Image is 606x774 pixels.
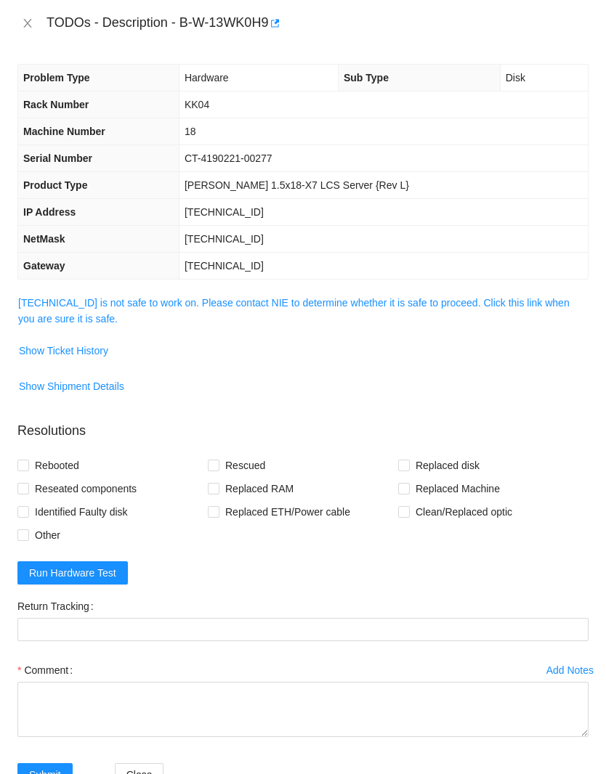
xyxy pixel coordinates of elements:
span: Other [29,524,66,547]
input: Return Tracking [17,618,589,641]
div: TODOs - Description - B-W-13WK0H9 [47,12,589,35]
span: Show Shipment Details [19,378,124,394]
span: [TECHNICAL_ID] [185,233,264,245]
span: Rebooted [29,454,85,477]
span: Replaced ETH/Power cable [219,500,356,524]
button: Close [17,17,38,30]
span: [PERSON_NAME] 1.5x18-X7 LCS Server {Rev L} [185,179,409,191]
p: Resolutions [17,410,589,441]
span: close [22,17,33,29]
button: Run Hardware Test [17,561,128,584]
span: 18 [185,126,196,137]
span: Replaced RAM [219,477,299,500]
label: Comment [17,659,78,682]
button: Show Ticket History [18,339,109,362]
span: Replaced disk [410,454,485,477]
span: Show Ticket History [19,343,108,359]
label: Return Tracking [17,595,100,618]
div: Add Notes [546,665,594,675]
span: Reseated components [29,477,142,500]
span: Machine Number [23,126,105,137]
textarea: Comment [17,682,589,737]
span: KK04 [185,99,209,110]
span: NetMask [23,233,65,245]
span: [TECHNICAL_ID] [185,206,264,218]
span: Replaced Machine [410,477,506,500]
button: Show Shipment Details [18,375,125,398]
span: Disk [506,72,525,83]
span: Hardware [185,72,229,83]
span: Serial Number [23,152,92,164]
span: Rack Number [23,99,89,110]
span: Sub Type [344,72,389,83]
span: Product Type [23,179,87,191]
span: CT-4190221-00277 [185,152,272,164]
span: IP Address [23,206,76,218]
span: Run Hardware Test [29,565,116,581]
a: [TECHNICAL_ID] is not safe to work on. Please contact NIE to determine whether it is safe to proc... [18,297,570,325]
span: Rescued [219,454,271,477]
span: Gateway [23,260,65,272]
span: Clean/Replaced optic [410,500,518,524]
button: Add Notes [546,659,594,682]
span: Identified Faulty disk [29,500,134,524]
span: Problem Type [23,72,90,83]
span: [TECHNICAL_ID] [185,260,264,272]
